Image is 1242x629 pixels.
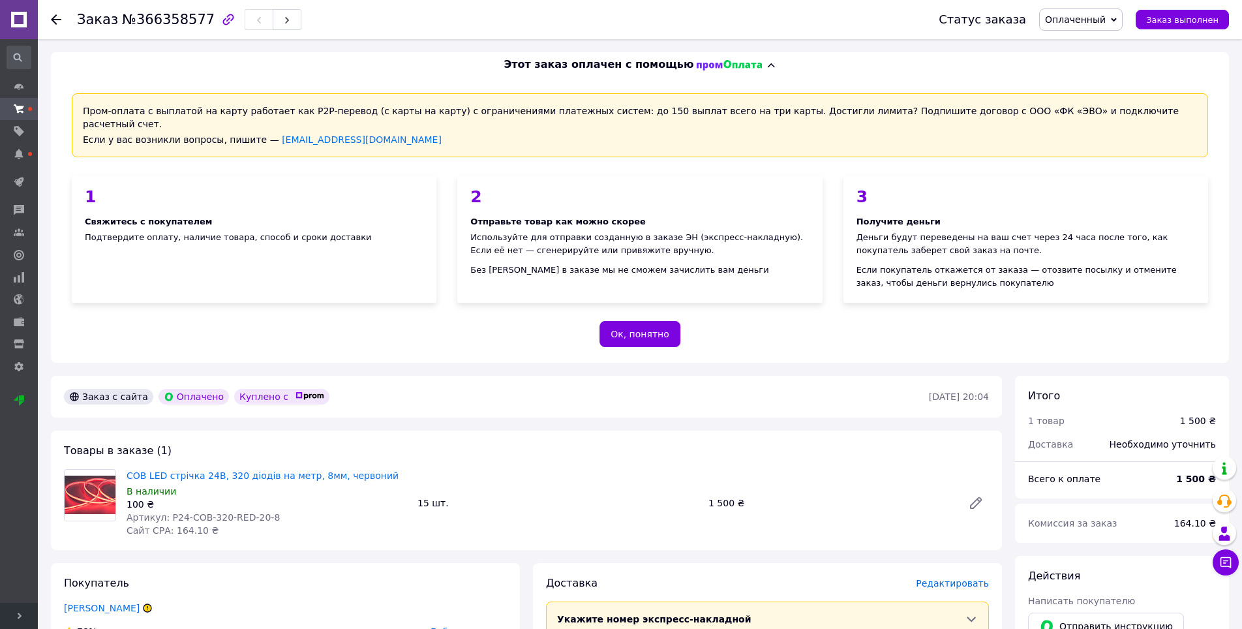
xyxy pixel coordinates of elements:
span: Всего к оплате [1028,474,1100,484]
span: Доставка [546,577,598,589]
div: 1 500 ₴ [1180,414,1216,427]
span: Товары в заказе (1) [64,444,172,457]
span: №366358577 [122,12,215,27]
span: Оплаченный [1045,14,1106,25]
div: Куплено с [234,389,329,405]
div: Заказ с сайта [64,389,153,405]
a: Редактировать [963,490,989,516]
span: Укажите номер экспресс-накладной [557,614,751,624]
span: Получите деньги [856,217,941,226]
span: 164.10 ₴ [1174,518,1216,529]
img: COB LED стрічка 24В, 320 діодів на метр, 8мм, червоний [65,476,115,514]
div: 15 шт. [412,494,703,512]
button: Ок, понятно [599,321,680,347]
b: 1 500 ₴ [1176,474,1216,484]
span: Артикул: P24-COB-320-RED-20-8 [127,512,280,523]
div: Подтвердите оплату, наличие товара, способ и сроки доставки [72,176,436,303]
div: Деньги будут переведены на ваш счет через 24 часа после того, как покупатель заберет свой заказ н... [856,231,1195,257]
button: Чат с покупателем [1213,549,1239,575]
span: Покупатель [64,577,129,589]
time: [DATE] 20:04 [929,391,989,402]
span: 1 товар [1028,416,1065,426]
div: Если покупатель откажется от заказа — отозвите посылку и отмените заказ, чтобы деньги вернулись п... [856,264,1195,290]
div: 100 ₴ [127,498,407,511]
span: Заказ [77,12,118,27]
div: Пром-оплата с выплатой на карту работает как P2P-перевод (с карты на карту) с ограничениями плате... [72,93,1208,157]
div: 2 [470,189,809,205]
div: Необходимо уточнить [1102,430,1224,459]
div: 3 [856,189,1195,205]
span: Редактировать [916,578,989,589]
a: COB LED стрічка 24В, 320 діодів на метр, 8мм, червоний [127,470,399,481]
span: В наличии [127,486,176,497]
span: Написать покупателю [1028,596,1135,606]
span: Свяжитесь с покупателем [85,217,212,226]
span: Заказ выполнен [1146,15,1219,25]
span: Комиссия за заказ [1028,518,1117,529]
div: Если у вас возникли вопросы, пишите — [83,133,1197,146]
div: 1 [85,189,423,205]
div: 1 500 ₴ [703,494,958,512]
span: Отправьте товар как можно скорее [470,217,646,226]
span: Итого [1028,390,1060,402]
span: Этот заказ оплачен с помощью [504,57,693,72]
div: Вернуться назад [51,13,61,26]
span: Доставка [1028,439,1073,450]
a: [PERSON_NAME] [64,603,140,613]
div: Статус заказа [939,13,1026,26]
span: Действия [1028,570,1080,582]
button: Заказ выполнен [1136,10,1229,29]
img: prom [295,392,324,400]
span: Сайт СРА: 164.10 ₴ [127,525,219,536]
a: [EMAIL_ADDRESS][DOMAIN_NAME] [282,134,442,145]
div: Оплачено [159,389,229,405]
div: Используйте для отправки созданную в заказе ЭН (экспресс-накладную). Если её нет — сгенерируйте и... [470,231,809,257]
div: Без [PERSON_NAME] в заказе мы не сможем зачислить вам деньги [470,264,809,277]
